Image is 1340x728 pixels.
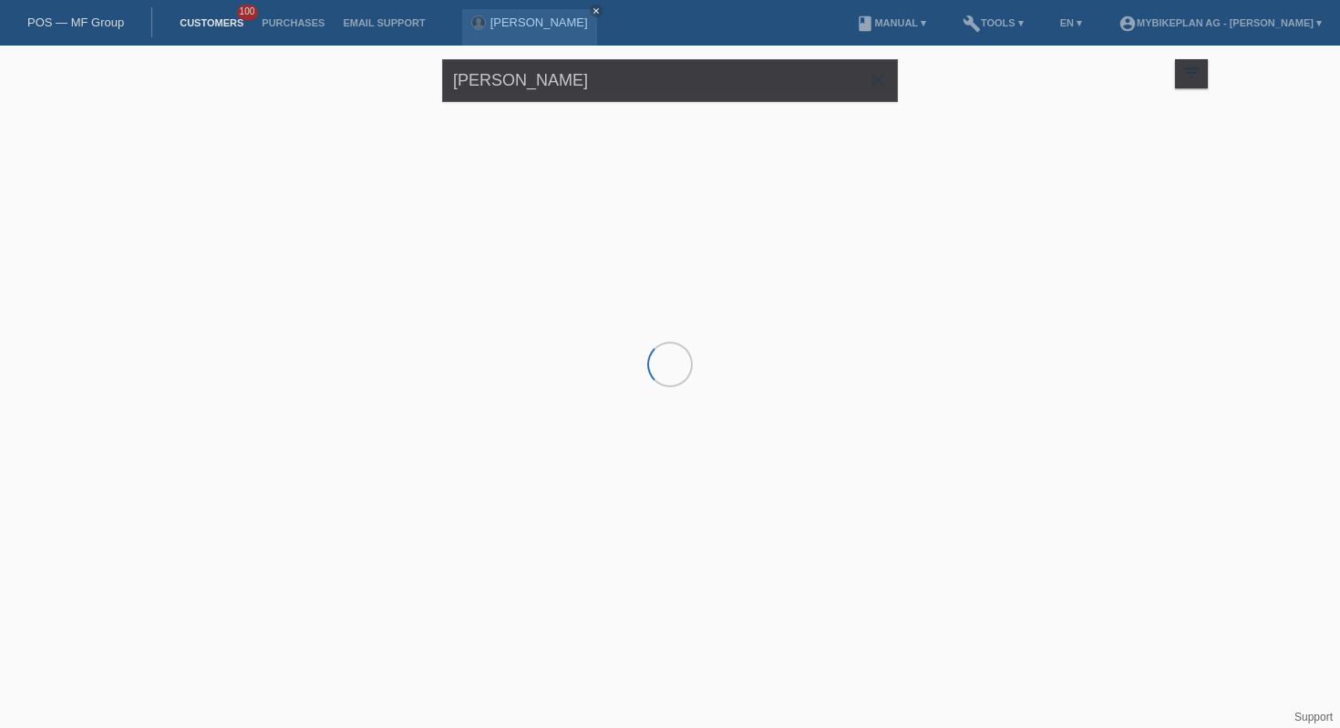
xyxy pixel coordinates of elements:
[442,59,898,102] input: Search...
[1118,15,1137,33] i: account_circle
[963,15,981,33] i: build
[237,5,259,20] span: 100
[592,6,601,15] i: close
[1109,17,1331,28] a: account_circleMybikeplan AG - [PERSON_NAME] ▾
[856,15,874,33] i: book
[953,17,1033,28] a: buildTools ▾
[490,15,588,29] a: [PERSON_NAME]
[253,17,334,28] a: Purchases
[334,17,434,28] a: Email Support
[170,17,253,28] a: Customers
[1294,711,1333,723] a: Support
[27,15,124,29] a: POS — MF Group
[1051,17,1091,28] a: EN ▾
[867,69,889,91] i: close
[1181,63,1201,83] i: filter_list
[590,5,603,17] a: close
[847,17,935,28] a: bookManual ▾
